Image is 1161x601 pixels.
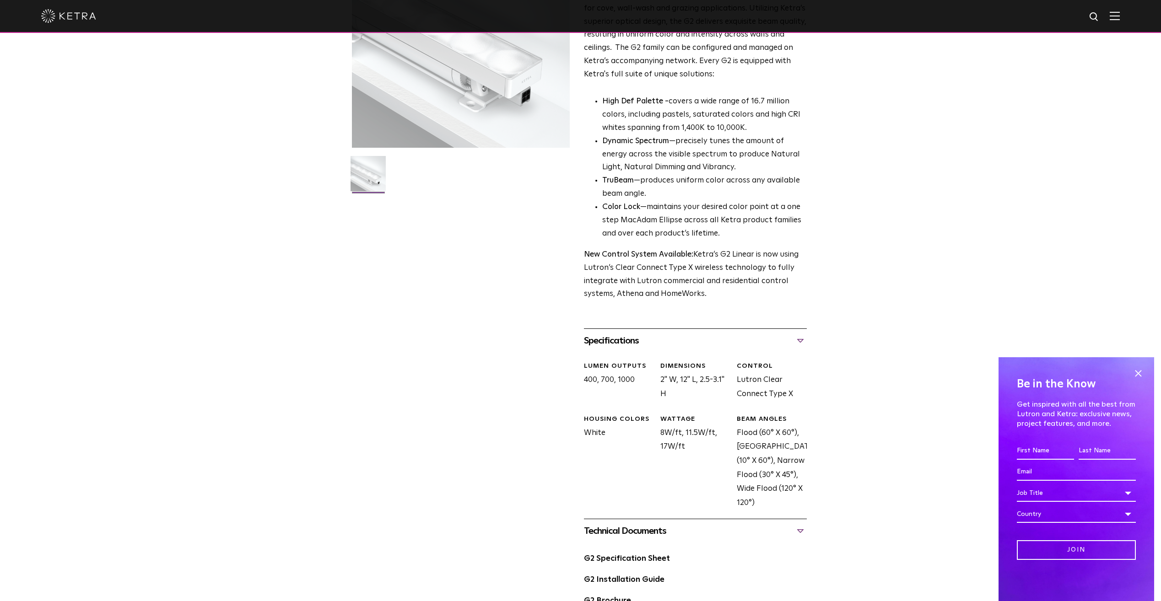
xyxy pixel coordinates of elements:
strong: New Control System Available: [584,251,693,258]
h4: Be in the Know [1017,376,1136,393]
input: Last Name [1079,442,1136,460]
img: G2-Linear-2021-Web-Square [351,156,386,198]
div: LUMEN OUTPUTS [584,362,653,371]
img: search icon [1089,11,1100,23]
div: BEAM ANGLES [737,415,806,424]
li: —precisely tunes the amount of energy across the visible spectrum to produce Natural Light, Natur... [602,135,807,175]
div: White [577,415,653,510]
div: Flood (60° X 60°), [GEOGRAPHIC_DATA] (10° X 60°), Narrow Flood (30° X 45°), Wide Flood (120° X 120°) [730,415,806,510]
strong: High Def Palette - [602,97,669,105]
div: 400, 700, 1000 [577,362,653,401]
input: Join [1017,540,1136,560]
div: Technical Documents [584,524,807,538]
div: Specifications [584,333,807,348]
div: 8W/ft, 11.5W/ft, 17W/ft [653,415,730,510]
strong: TruBeam [602,177,634,184]
div: CONTROL [737,362,806,371]
strong: Dynamic Spectrum [602,137,669,145]
div: Lutron Clear Connect Type X [730,362,806,401]
strong: Color Lock [602,203,640,211]
a: G2 Installation Guide [584,576,664,584]
div: DIMENSIONS [660,362,730,371]
li: —maintains your desired color point at a one step MacAdam Ellipse across all Ketra product famili... [602,201,807,241]
div: Country [1017,505,1136,523]
div: 2" W, 12" L, 2.5-3.1" H [653,362,730,401]
a: G2 Specification Sheet [584,555,670,563]
p: Ketra’s G2 Linear is now using Lutron’s Clear Connect Type X wireless technology to fully integra... [584,248,807,301]
div: HOUSING COLORS [584,415,653,424]
p: Get inspired with all the best from Lutron and Ketra: exclusive news, project features, and more. [1017,400,1136,428]
li: —produces uniform color across any available beam angle. [602,174,807,201]
input: Email [1017,463,1136,481]
img: ketra-logo-2019-white [41,9,96,23]
input: First Name [1017,442,1074,460]
div: Job Title [1017,484,1136,502]
div: WATTAGE [660,415,730,424]
img: Hamburger%20Nav.svg [1110,11,1120,20]
p: covers a wide range of 16.7 million colors, including pastels, saturated colors and high CRI whit... [602,95,807,135]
